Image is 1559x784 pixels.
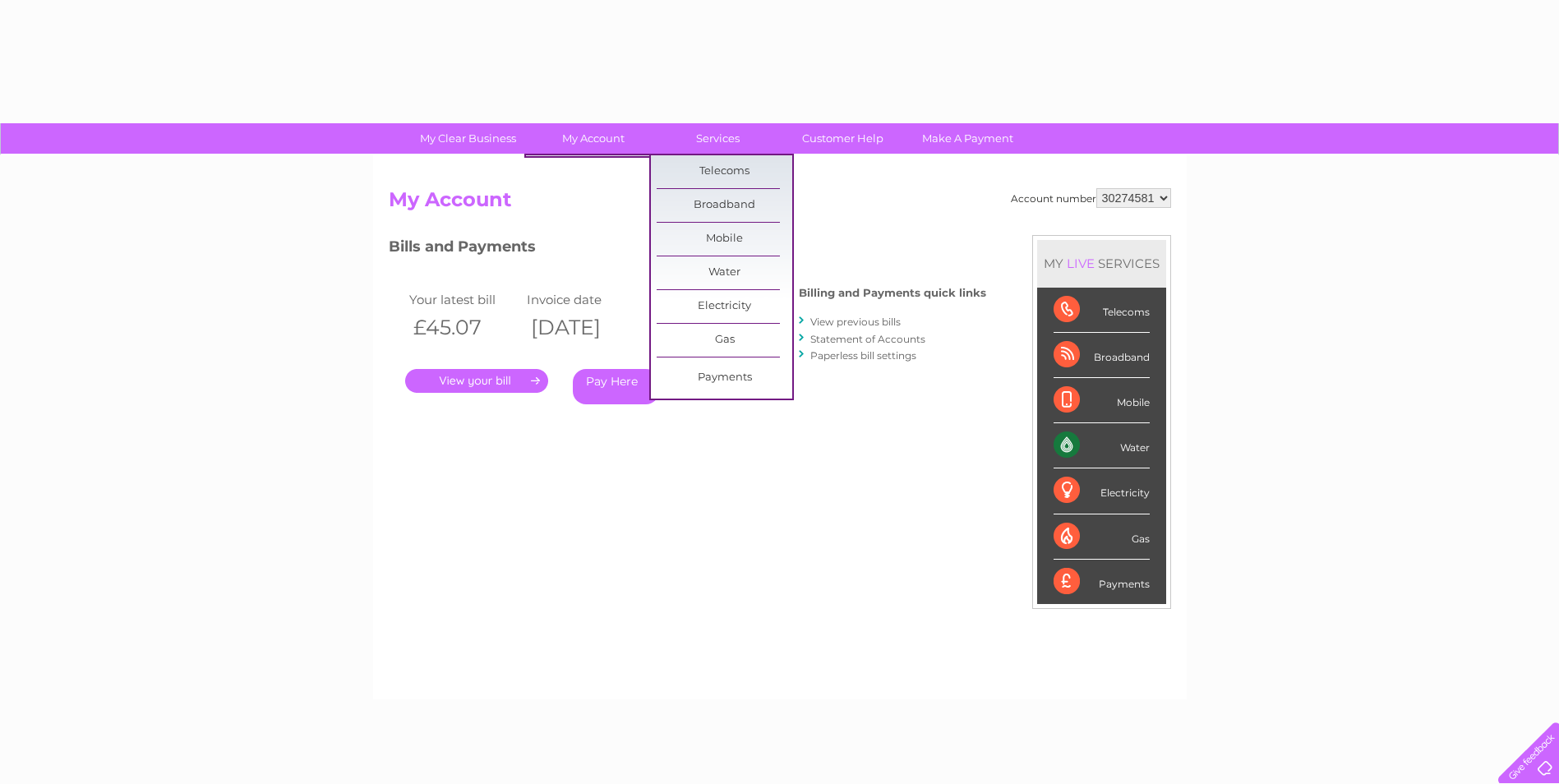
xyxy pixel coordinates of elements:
div: Gas [1054,514,1150,560]
th: [DATE] [523,311,641,344]
div: Electricity [1054,468,1150,514]
a: Pay Here [573,369,659,404]
div: Telecoms [1054,288,1150,333]
div: Account number [1011,188,1171,208]
a: My Account [525,123,661,154]
a: View previous bills [810,316,901,328]
a: . [405,369,548,393]
a: Electricity [657,290,792,323]
h2: My Account [389,188,1171,219]
div: Water [1054,423,1150,468]
a: Paperless bill settings [810,349,916,362]
td: Your latest bill [405,288,524,311]
a: Services [650,123,786,154]
a: Make A Payment [900,123,1035,154]
a: Customer Help [775,123,911,154]
th: £45.07 [405,311,524,344]
div: Broadband [1054,333,1150,378]
a: Statement of Accounts [810,333,925,345]
a: Mobile [657,223,792,256]
a: Payments [657,362,792,394]
a: Broadband [657,189,792,222]
h4: Billing and Payments quick links [799,287,986,299]
a: Water [657,256,792,289]
div: MY SERVICES [1037,240,1166,287]
a: Bills and Payments [532,155,667,188]
a: Telecoms [657,155,792,188]
a: My Clear Business [400,123,536,154]
div: Payments [1054,560,1150,604]
td: Invoice date [523,288,641,311]
div: LIVE [1063,256,1098,271]
a: Gas [657,324,792,357]
div: Mobile [1054,378,1150,423]
h3: Bills and Payments [389,235,986,264]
